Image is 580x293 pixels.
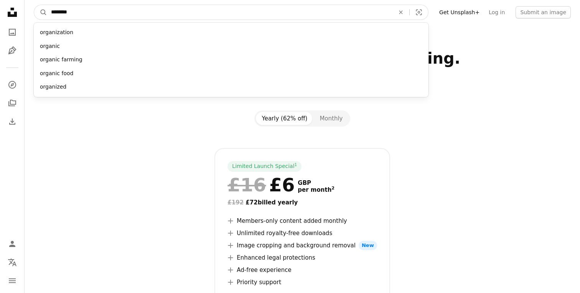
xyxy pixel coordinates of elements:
[227,175,266,195] span: £16
[5,273,20,288] button: Menu
[410,5,428,20] button: Visual search
[227,175,295,195] div: £6
[293,163,299,170] a: 1
[5,236,20,252] a: Log in / Sign up
[5,43,20,58] a: Illustrations
[34,26,428,40] div: organization
[359,241,377,250] span: New
[5,5,20,21] a: Home — Unsplash
[330,186,336,193] a: 2
[392,5,409,20] button: Clear
[516,6,571,18] button: Submit an image
[256,112,314,125] button: Yearly (62% off)
[34,40,428,53] div: organic
[5,77,20,92] a: Explore
[227,229,377,238] li: Unlimited royalty-free downloads
[5,25,20,40] a: Photos
[227,253,377,262] li: Enhanced legal protections
[313,112,349,125] button: Monthly
[484,6,509,18] a: Log in
[227,198,377,207] div: £72 billed yearly
[34,67,428,81] div: organic food
[227,216,377,226] li: Members-only content added monthly
[5,95,20,111] a: Collections
[331,186,334,191] sup: 2
[227,241,377,250] li: Image cropping and background removal
[295,162,297,167] sup: 1
[5,114,20,129] a: Download History
[227,161,302,172] div: Limited Launch Special
[298,186,334,193] span: per month
[227,199,244,206] span: £192
[298,179,334,186] span: GBP
[5,255,20,270] button: Language
[227,278,377,287] li: Priority support
[34,5,47,20] button: Search Unsplash
[435,6,484,18] a: Get Unsplash+
[34,53,428,67] div: organic farming
[227,265,377,275] li: Ad-free experience
[34,5,428,20] form: Find visuals sitewide
[34,80,428,94] div: organized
